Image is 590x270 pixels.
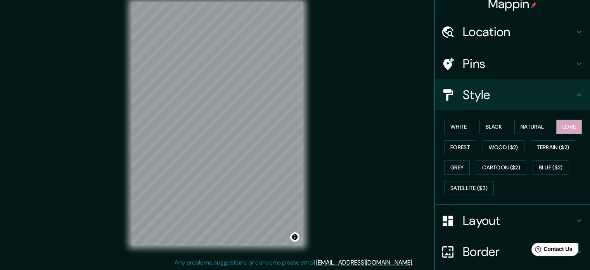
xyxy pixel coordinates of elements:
button: Blue ($2) [533,160,569,175]
iframe: Help widget launcher [521,240,581,261]
button: Love [556,120,582,134]
button: Toggle attribution [290,232,299,242]
div: Style [435,79,590,110]
button: Wood ($2) [483,140,524,155]
button: Cartoon ($2) [476,160,526,175]
a: [EMAIL_ADDRESS][DOMAIN_NAME] [316,258,412,267]
h4: Layout [463,213,574,228]
div: . [414,258,416,267]
div: Layout [435,205,590,236]
h4: Border [463,244,574,260]
img: pin-icon.png [531,2,537,8]
div: . [413,258,414,267]
h4: Pins [463,56,574,71]
button: Natural [514,120,550,134]
button: Forest [444,140,476,155]
h4: Location [463,24,574,40]
div: Location [435,16,590,47]
canvas: Map [131,2,303,246]
button: Terrain ($2) [531,140,576,155]
div: Pins [435,48,590,79]
button: White [444,120,473,134]
p: Any problems, suggestions, or concerns please email . [175,258,413,267]
button: Black [479,120,509,134]
div: Border [435,236,590,267]
button: Satellite ($3) [444,181,494,195]
button: Grey [444,160,470,175]
h4: Style [463,87,574,103]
